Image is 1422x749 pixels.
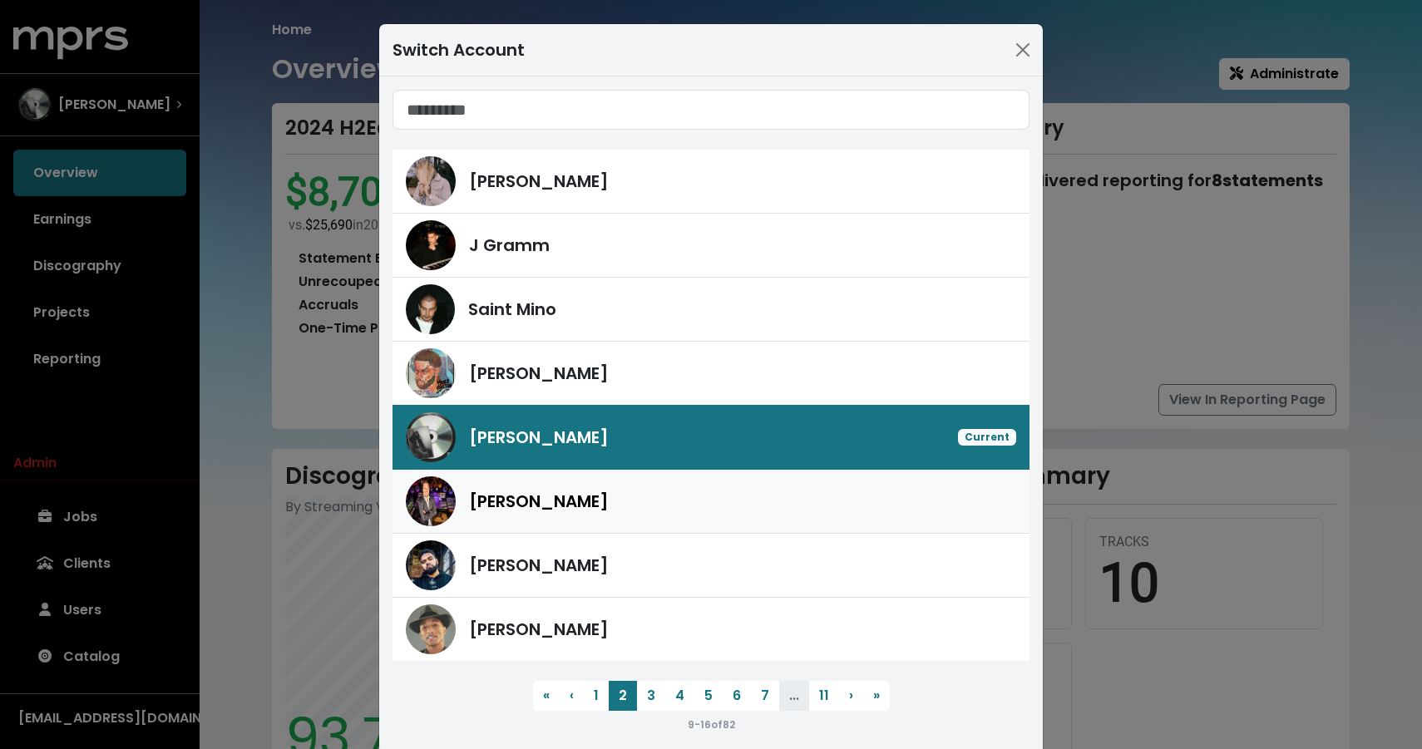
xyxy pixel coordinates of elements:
a: Richie Souf[PERSON_NAME] [393,150,1029,214]
a: Yung Lan[PERSON_NAME] [393,534,1029,598]
span: Current [958,429,1016,446]
span: › [849,686,853,705]
div: Switch Account [393,37,525,62]
span: [PERSON_NAME] [469,553,609,578]
a: J GrammJ Gramm [393,214,1029,278]
span: [PERSON_NAME] [469,489,609,514]
button: 7 [751,681,779,711]
span: » [873,686,880,705]
a: Andrew Dawson[PERSON_NAME] [393,470,1029,534]
img: Ike Beatz [406,412,456,462]
img: J Gramm [406,220,456,270]
a: Saint MinoSaint Mino [393,278,1029,342]
button: 2 [609,681,637,711]
span: [PERSON_NAME] [469,361,609,386]
span: « [543,686,550,705]
img: Richie Souf [406,156,456,206]
span: J Gramm [469,233,550,258]
button: 6 [723,681,751,711]
a: Mike Hector[PERSON_NAME] [393,342,1029,406]
span: [PERSON_NAME] [469,425,609,450]
img: Andrew Dawson [406,476,456,526]
input: Search accounts [393,90,1029,130]
a: Pharrell Williams[PERSON_NAME] [393,598,1029,661]
img: Mike Hector [406,348,456,398]
span: [PERSON_NAME] [469,169,609,194]
button: Close [1010,37,1036,63]
img: Pharrell Williams [406,604,456,654]
button: 4 [665,681,694,711]
a: Ike Beatz[PERSON_NAME]Current [393,405,1029,470]
button: 3 [637,681,665,711]
span: ‹ [570,686,574,705]
img: Yung Lan [406,540,456,590]
small: 9 - 16 of 82 [688,717,735,732]
span: [PERSON_NAME] [469,617,609,642]
button: 1 [584,681,609,711]
button: 11 [809,681,839,711]
button: 5 [694,681,723,711]
span: Saint Mino [468,297,556,322]
img: Saint Mino [406,284,455,334]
